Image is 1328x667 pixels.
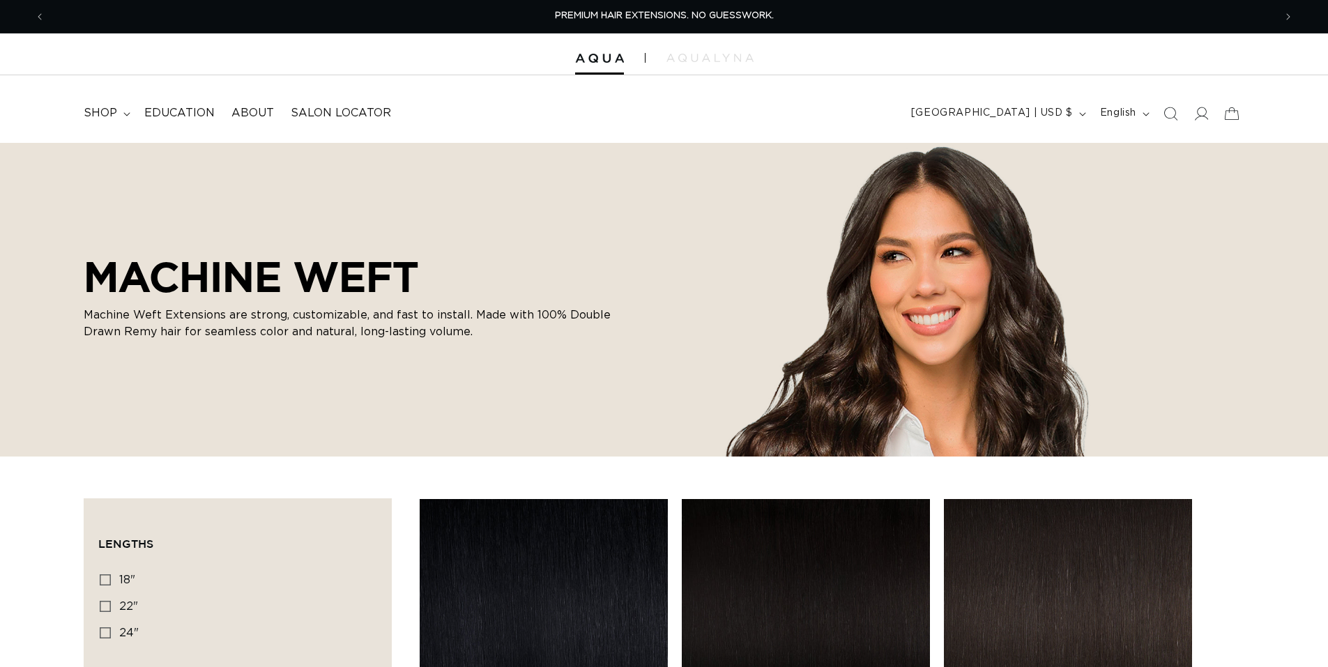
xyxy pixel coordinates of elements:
[84,252,613,301] h2: MACHINE WEFT
[291,106,391,121] span: Salon Locator
[575,54,624,63] img: Aqua Hair Extensions
[666,54,754,62] img: aqualyna.com
[119,574,135,585] span: 18"
[24,3,55,30] button: Previous announcement
[84,106,117,121] span: shop
[1092,100,1155,127] button: English
[911,106,1073,121] span: [GEOGRAPHIC_DATA] | USD $
[1273,3,1304,30] button: Next announcement
[75,98,136,129] summary: shop
[119,627,139,638] span: 24"
[555,11,774,20] span: PREMIUM HAIR EXTENSIONS. NO GUESSWORK.
[98,513,377,563] summary: Lengths (0 selected)
[1155,98,1186,129] summary: Search
[282,98,399,129] a: Salon Locator
[223,98,282,129] a: About
[144,106,215,121] span: Education
[98,537,153,550] span: Lengths
[136,98,223,129] a: Education
[119,601,138,612] span: 22"
[1100,106,1136,121] span: English
[84,307,613,340] p: Machine Weft Extensions are strong, customizable, and fast to install. Made with 100% Double Draw...
[903,100,1092,127] button: [GEOGRAPHIC_DATA] | USD $
[231,106,274,121] span: About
